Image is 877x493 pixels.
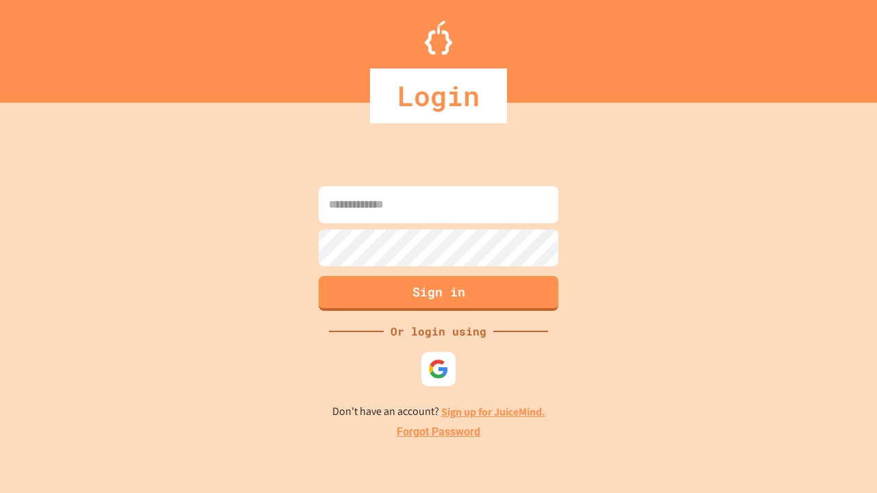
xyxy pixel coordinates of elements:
[384,323,493,340] div: Or login using
[425,21,452,55] img: Logo.svg
[397,424,480,440] a: Forgot Password
[428,359,449,379] img: google-icon.svg
[370,68,507,123] div: Login
[319,276,558,311] button: Sign in
[441,405,545,419] a: Sign up for JuiceMind.
[332,403,545,420] p: Don't have an account?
